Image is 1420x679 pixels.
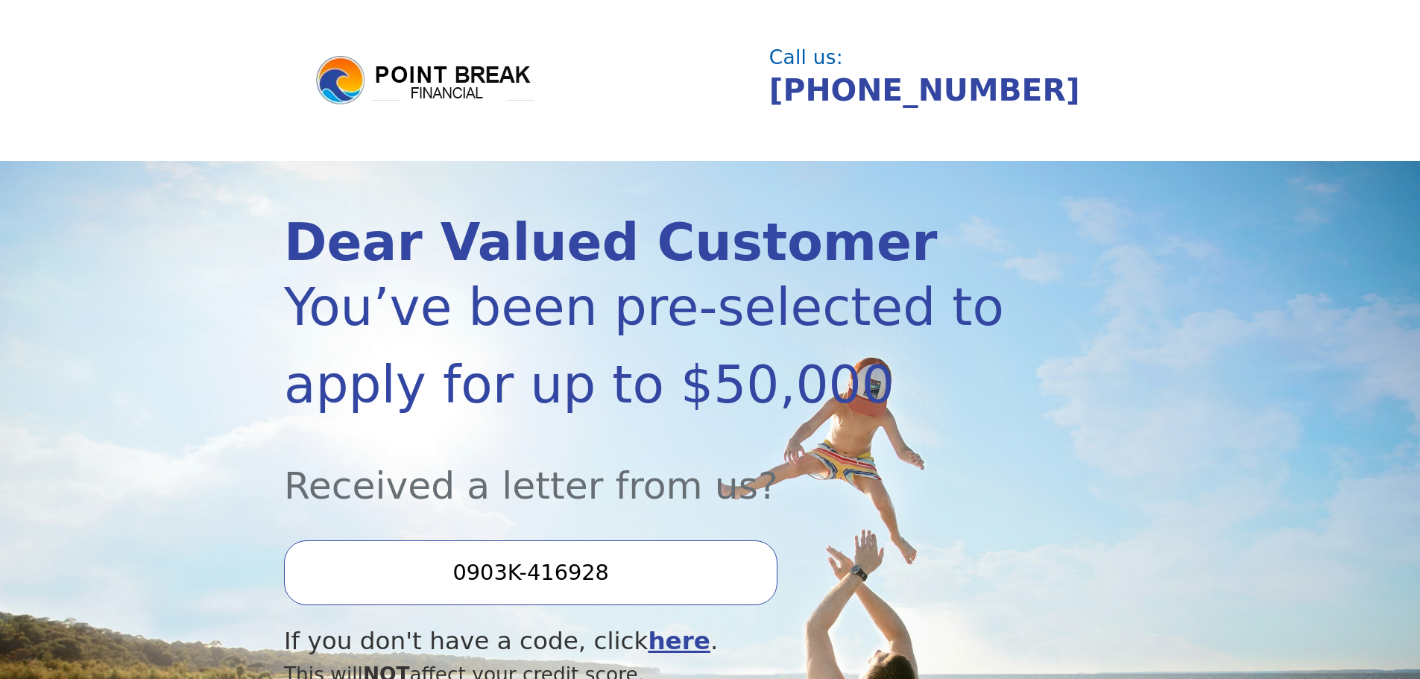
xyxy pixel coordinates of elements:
a: [PHONE_NUMBER] [769,72,1080,108]
div: Call us: [769,48,1124,67]
a: here [648,627,710,655]
div: Received a letter from us? [284,423,1009,514]
div: You’ve been pre-selected to apply for up to $50,000 [284,268,1009,423]
div: Dear Valued Customer [284,217,1009,268]
input: Enter your Offer Code: [284,540,777,604]
img: logo.png [314,54,537,107]
div: If you don't have a code, click . [284,623,1009,660]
